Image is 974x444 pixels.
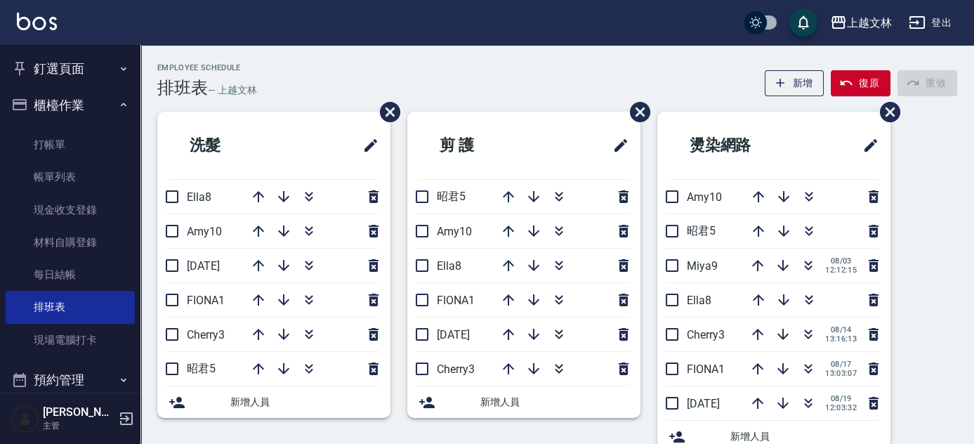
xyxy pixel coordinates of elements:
a: 現場電腦打卡 [6,324,135,356]
button: 復原 [831,70,890,96]
button: 新增 [765,70,824,96]
span: FIONA1 [687,363,725,376]
span: [DATE] [687,397,720,410]
span: Cherry3 [687,328,725,341]
span: Cherry3 [187,328,225,341]
button: 預約管理 [6,362,135,398]
span: FIONA1 [437,294,475,307]
h6: — 上越文林 [208,83,257,98]
span: 08/03 [825,256,857,266]
a: 帳單列表 [6,161,135,193]
span: FIONA1 [187,294,225,307]
h3: 排班表 [157,78,208,98]
span: Ella8 [437,259,461,273]
span: 13:16:13 [825,334,857,344]
h2: 洗髮 [169,120,298,171]
h5: [PERSON_NAME] [43,405,114,419]
img: Person [11,405,39,433]
a: 材料自購登錄 [6,226,135,259]
button: 上越文林 [824,8,897,37]
span: 昭君5 [437,190,466,203]
span: 12:03:32 [825,403,857,412]
span: 08/19 [825,394,857,403]
div: 新增人員 [157,386,390,418]
span: 刪除班表 [369,91,402,133]
span: 刪除班表 [619,91,652,133]
span: 13:03:07 [825,369,857,378]
span: 08/14 [825,325,857,334]
span: 修改班表的標題 [354,129,379,162]
h2: 燙染網路 [669,120,813,171]
span: 昭君5 [187,362,216,375]
span: 修改班表的標題 [854,129,879,162]
span: Ella8 [687,294,711,307]
span: Miya9 [687,259,718,273]
span: 刪除班表 [869,91,902,133]
span: 新增人員 [730,429,879,444]
span: 修改班表的標題 [604,129,629,162]
div: 新增人員 [407,386,640,418]
span: Amy10 [437,225,472,238]
a: 現金收支登錄 [6,194,135,226]
p: 主管 [43,419,114,432]
button: save [789,8,817,37]
span: Amy10 [687,190,722,204]
span: Cherry3 [437,363,475,376]
span: 新增人員 [230,395,379,410]
span: 新增人員 [480,395,629,410]
h2: Employee Schedule [157,63,257,72]
div: 上越文林 [847,14,892,32]
span: Ella8 [187,190,211,204]
span: 08/17 [825,360,857,369]
button: 登出 [903,10,957,36]
span: [DATE] [187,259,220,273]
button: 櫃檯作業 [6,87,135,124]
img: Logo [17,13,57,30]
h2: 剪 護 [419,120,549,171]
span: 12:12:15 [825,266,857,275]
a: 排班表 [6,291,135,323]
a: 打帳單 [6,129,135,161]
span: Amy10 [187,225,222,238]
span: 昭君5 [687,224,716,237]
a: 每日結帳 [6,259,135,291]
button: 釘選頁面 [6,51,135,87]
span: [DATE] [437,328,470,341]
